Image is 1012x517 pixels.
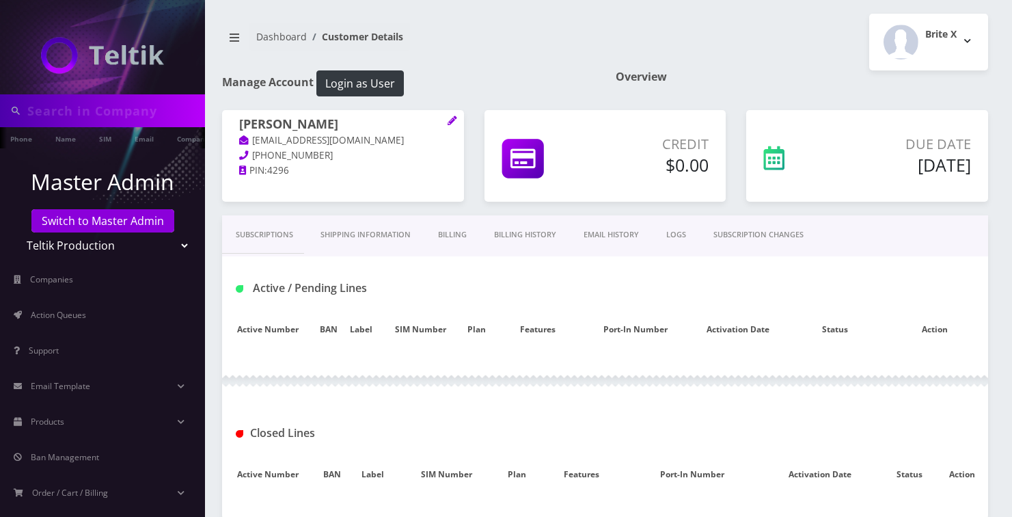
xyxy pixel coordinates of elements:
h5: $0.00 [597,155,709,175]
a: Login as User [314,75,404,90]
h1: Manage Account [222,70,595,96]
th: Label [343,310,379,349]
a: Billing [424,215,480,254]
p: Credit [597,134,709,155]
a: [EMAIL_ADDRESS][DOMAIN_NAME] [239,134,404,148]
h5: [DATE] [840,155,971,175]
span: Action Queues [31,309,86,321]
h1: Active / Pending Lines [236,282,468,295]
span: Companies [30,274,73,285]
th: Port-In Number [627,455,756,494]
span: Products [31,416,64,427]
img: Closed Lines [236,430,243,438]
th: Active Number [222,310,314,349]
a: Subscriptions [222,215,307,254]
span: Email Template [31,380,90,392]
th: SIM Number [379,310,462,349]
a: Shipping Information [307,215,424,254]
a: Company [170,127,216,148]
th: Plan [462,310,492,349]
a: SUBSCRIPTION CHANGES [700,215,817,254]
span: [PHONE_NUMBER] [252,149,333,161]
img: Active / Pending Lines [236,285,243,293]
th: SIM Number [395,455,498,494]
a: SIM [92,127,118,148]
span: Support [29,345,59,356]
h1: Overview [616,70,989,83]
a: EMAIL HISTORY [570,215,653,254]
th: Status [789,310,881,349]
span: Ban Management [31,451,99,463]
th: Action [881,310,988,349]
th: Active Number [222,455,314,494]
button: Brite X [869,14,988,70]
span: 4296 [267,164,289,176]
a: Name [49,127,83,148]
h2: Brite X [925,29,957,40]
th: Plan [498,455,535,494]
a: Billing History [480,215,570,254]
th: BAN [314,455,350,494]
th: Activation Date [757,455,884,494]
a: Switch to Master Admin [31,209,174,233]
img: Teltik Production [41,37,164,74]
h1: [PERSON_NAME] [239,117,447,133]
th: Activation Date [687,310,789,349]
a: LOGS [653,215,700,254]
a: Dashboard [256,30,307,43]
input: Search in Company [27,98,202,124]
a: Phone [3,127,39,148]
a: Email [128,127,161,148]
nav: breadcrumb [222,23,595,62]
th: Status [884,455,936,494]
th: Action [935,455,988,494]
th: Features [536,455,628,494]
th: Port-In Number [584,310,687,349]
span: Order / Cart / Billing [32,487,108,499]
th: Features [492,310,584,349]
th: Label [350,455,395,494]
button: Login as User [316,70,404,96]
a: PIN: [239,164,267,178]
li: Customer Details [307,29,403,44]
h1: Closed Lines [236,427,468,440]
th: BAN [314,310,343,349]
p: Due Date [840,134,971,155]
